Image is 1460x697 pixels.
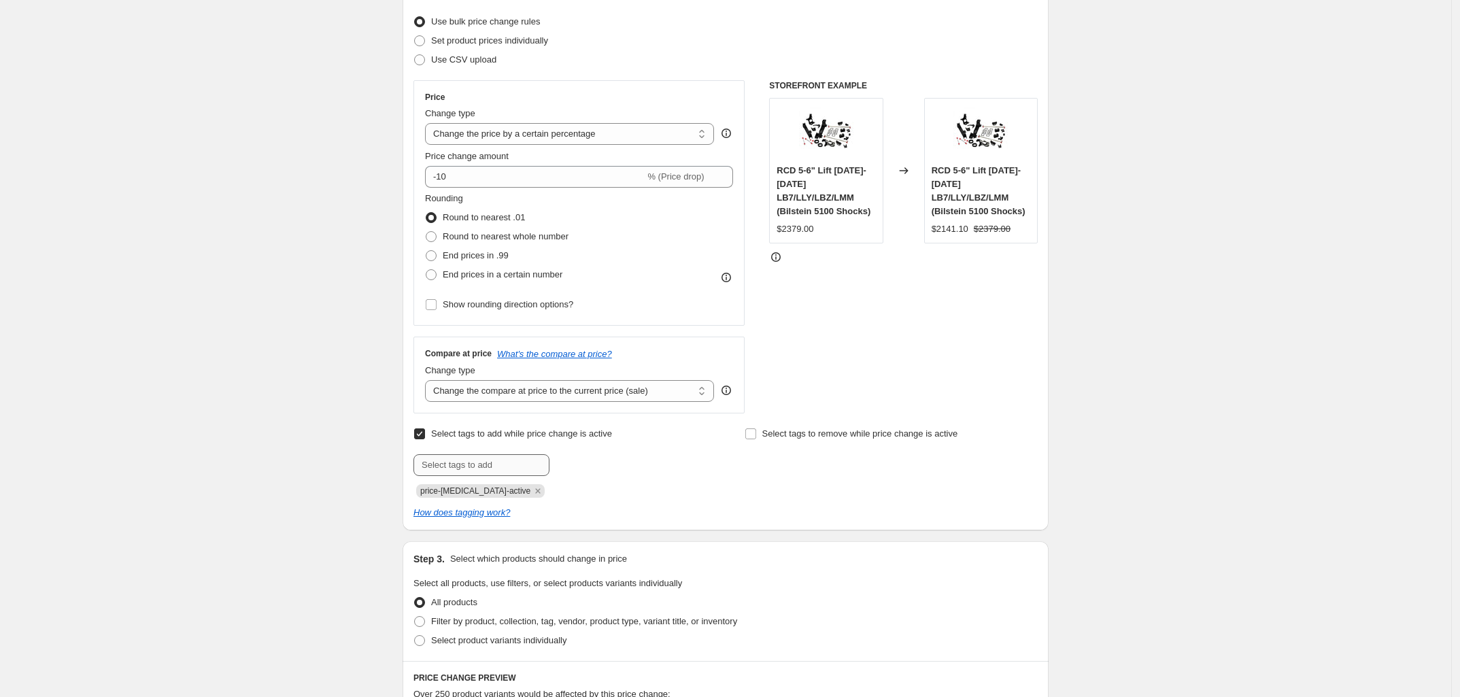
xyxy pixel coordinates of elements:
[431,35,548,46] span: Set product prices individually
[425,151,509,161] span: Price change amount
[932,222,968,236] div: $2141.10
[431,54,496,65] span: Use CSV upload
[431,597,477,607] span: All products
[443,269,562,279] span: End prices in a certain number
[425,365,475,375] span: Change type
[532,485,544,497] button: Remove price-change-job-active
[413,578,682,588] span: Select all products, use filters, or select products variants individually
[431,616,737,626] span: Filter by product, collection, tag, vendor, product type, variant title, or inventory
[425,166,645,188] input: -15
[974,222,1011,236] strike: $2379.00
[769,80,1038,91] h6: STOREFRONT EXAMPLE
[932,165,1025,216] span: RCD 5-6" Lift [DATE]-[DATE] LB7/LLY/LBZ/LMM (Bilstein 5100 Shocks)
[762,428,958,439] span: Select tags to remove while price change is active
[443,250,509,260] span: End prices in .99
[497,349,612,359] button: What's the compare at price?
[799,105,853,160] img: RCD_206in_20lift_80x.jpg
[953,105,1008,160] img: RCD_206in_20lift_80x.jpg
[425,193,463,203] span: Rounding
[719,126,733,140] div: help
[413,454,549,476] input: Select tags to add
[443,212,525,222] span: Round to nearest .01
[413,673,1038,683] h6: PRICE CHANGE PREVIEW
[425,348,492,359] h3: Compare at price
[647,171,704,182] span: % (Price drop)
[425,92,445,103] h3: Price
[431,635,566,645] span: Select product variants individually
[431,428,612,439] span: Select tags to add while price change is active
[777,222,813,236] div: $2379.00
[777,165,870,216] span: RCD 5-6" Lift [DATE]-[DATE] LB7/LLY/LBZ/LMM (Bilstein 5100 Shocks)
[443,231,568,241] span: Round to nearest whole number
[425,108,475,118] span: Change type
[719,384,733,397] div: help
[431,16,540,27] span: Use bulk price change rules
[443,299,573,309] span: Show rounding direction options?
[450,552,627,566] p: Select which products should change in price
[413,507,510,517] a: How does tagging work?
[413,552,445,566] h2: Step 3.
[420,486,530,496] span: price-change-job-active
